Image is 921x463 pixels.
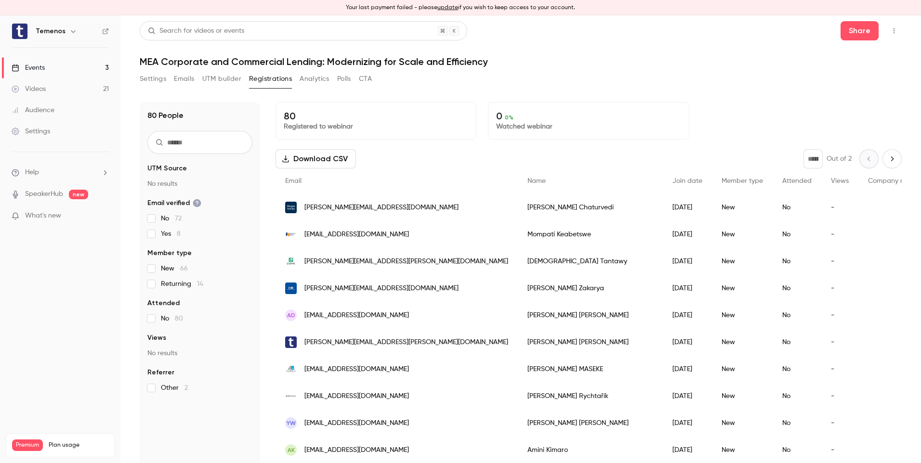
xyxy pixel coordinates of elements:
div: [DATE] [663,194,712,221]
span: Other [161,383,188,393]
div: - [821,221,858,248]
span: Yes [161,229,181,239]
span: AD [287,311,295,320]
span: Help [25,167,39,178]
button: Registrations [249,71,292,87]
div: - [821,275,858,302]
img: jtbank.cz [285,390,297,402]
div: New [712,383,773,410]
button: UTM builder [202,71,241,87]
div: Mompati Keabetswe [518,221,663,248]
div: [DATE] [663,275,712,302]
div: New [712,329,773,356]
span: [PERSON_NAME][EMAIL_ADDRESS][PERSON_NAME][DOMAIN_NAME] [304,257,508,267]
div: No [773,410,821,437]
p: 80 [284,110,468,122]
span: [EMAIL_ADDRESS][DOMAIN_NAME] [304,418,409,428]
div: [PERSON_NAME] [PERSON_NAME] [518,329,663,356]
span: Company name [868,178,918,184]
section: facet-groups [147,164,252,393]
span: Attended [147,298,180,308]
span: [EMAIL_ADDRESS][DOMAIN_NAME] [304,391,409,401]
span: [PERSON_NAME][EMAIL_ADDRESS][DOMAIN_NAME] [304,203,459,213]
div: [DATE] [663,329,712,356]
button: CTA [359,71,372,87]
a: SpeakerHub [25,189,63,199]
div: - [821,194,858,221]
span: Member type [722,178,763,184]
img: morganstanley.com [285,202,297,213]
div: [PERSON_NAME] [PERSON_NAME] [518,410,663,437]
span: What's new [25,211,61,221]
h1: 80 People [147,110,184,121]
span: Email [285,178,302,184]
div: New [712,410,773,437]
img: bsb.bw [285,229,297,240]
div: [DATE] [663,410,712,437]
div: [PERSON_NAME] Rychtařík [518,383,663,410]
div: No [773,194,821,221]
img: Temenos [12,24,27,39]
span: Referrer [147,368,174,377]
p: Your last payment failed - please if you wish to keep access to your account. [346,3,575,12]
div: No [773,221,821,248]
div: - [821,410,858,437]
span: Member type [147,248,192,258]
span: Email verified [147,198,201,208]
div: [DATE] [663,356,712,383]
span: 2 [184,385,188,391]
div: - [821,248,858,275]
div: [PERSON_NAME] MASEKE [518,356,663,383]
div: [DEMOGRAPHIC_DATA] Tantawy [518,248,663,275]
p: Watched webinar [496,122,681,131]
h1: MEA Corporate and Commercial Lending: Modernizing for Scale and Efficiency [140,56,902,67]
button: update [437,3,458,12]
button: Analytics [300,71,329,87]
span: New [161,264,188,273]
p: Registered to webinar [284,122,468,131]
div: Videos [12,84,46,94]
div: [DATE] [663,221,712,248]
span: 72 [175,215,182,222]
span: [EMAIL_ADDRESS][DOMAIN_NAME] [304,310,409,321]
button: Settings [140,71,166,87]
div: New [712,194,773,221]
img: midbank.com.eg [285,256,297,267]
div: - [821,329,858,356]
span: UTM Source [147,164,187,173]
div: No [773,383,821,410]
div: [DATE] [663,302,712,329]
li: help-dropdown-opener [12,167,109,178]
div: No [773,302,821,329]
button: Polls [337,71,351,87]
div: [DATE] [663,383,712,410]
span: AK [288,446,295,454]
span: Premium [12,439,43,451]
span: No [161,214,182,223]
div: [PERSON_NAME] [PERSON_NAME] [518,302,663,329]
div: No [773,248,821,275]
div: Search for videos or events [148,26,244,36]
div: [PERSON_NAME] Chaturvedi [518,194,663,221]
div: No [773,275,821,302]
div: - [821,356,858,383]
div: Events [12,63,45,73]
span: 14 [197,281,203,287]
span: [PERSON_NAME][EMAIL_ADDRESS][PERSON_NAME][DOMAIN_NAME] [304,337,508,347]
div: New [712,221,773,248]
span: Name [527,178,546,184]
span: [PERSON_NAME][EMAIL_ADDRESS][DOMAIN_NAME] [304,283,459,294]
button: Emails [174,71,194,87]
img: cibeg.com [285,283,297,294]
div: No [773,356,821,383]
div: New [712,275,773,302]
span: Returning [161,279,203,289]
iframe: Noticeable Trigger [97,212,109,220]
div: Settings [12,127,50,136]
p: No results [147,348,252,358]
span: No [161,314,183,323]
p: 0 [496,110,681,122]
span: 66 [180,265,188,272]
div: No [773,329,821,356]
span: [EMAIL_ADDRESS][DOMAIN_NAME] [304,445,409,455]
